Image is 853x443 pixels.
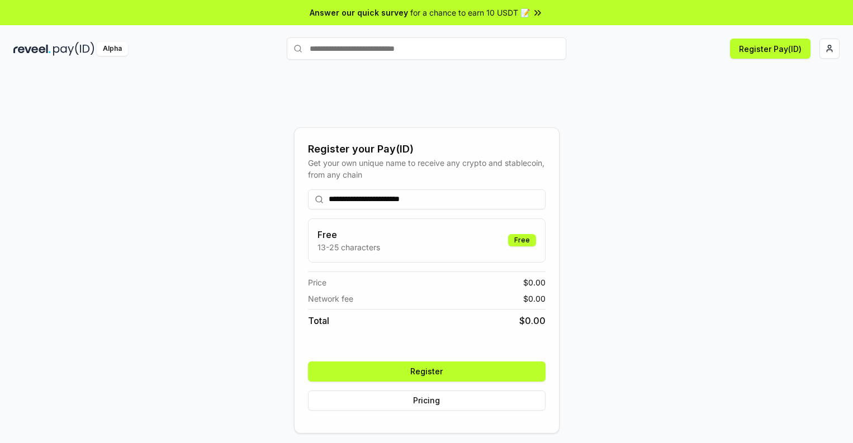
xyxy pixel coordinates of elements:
[317,228,380,241] h3: Free
[410,7,530,18] span: for a chance to earn 10 USDT 📝
[53,42,94,56] img: pay_id
[308,390,546,411] button: Pricing
[308,157,546,180] div: Get your own unique name to receive any crypto and stablecoin, from any chain
[317,241,380,253] p: 13-25 characters
[308,141,546,157] div: Register your Pay(ID)
[97,42,128,56] div: Alpha
[308,293,353,304] span: Network fee
[13,42,51,56] img: reveel_dark
[523,277,546,288] span: $ 0.00
[523,293,546,304] span: $ 0.00
[308,277,326,288] span: Price
[730,39,811,59] button: Register Pay(ID)
[519,314,546,327] span: $ 0.00
[308,361,546,382] button: Register
[308,314,329,327] span: Total
[310,7,408,18] span: Answer our quick survey
[508,234,536,246] div: Free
